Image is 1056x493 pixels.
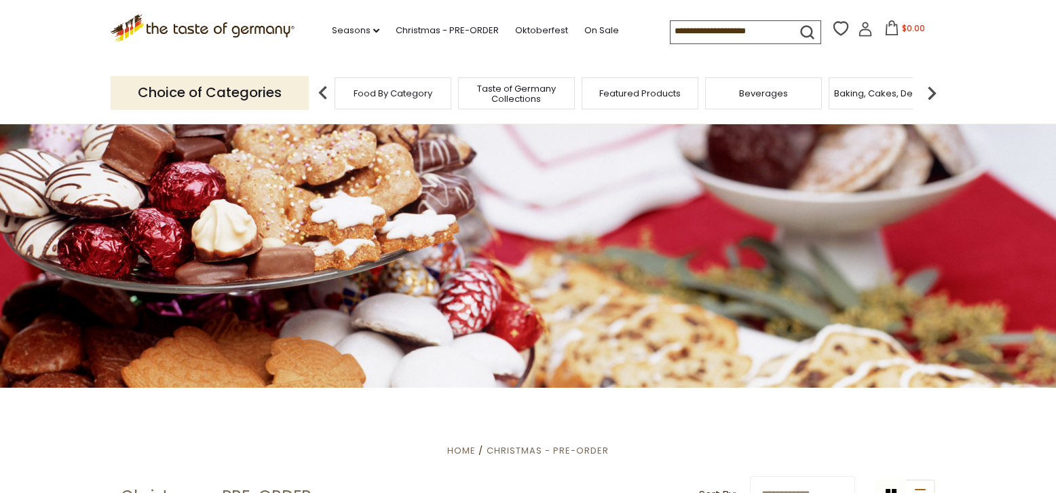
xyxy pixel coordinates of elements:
[354,88,432,98] a: Food By Category
[515,23,568,38] a: Oktoberfest
[599,88,681,98] a: Featured Products
[309,79,337,107] img: previous arrow
[487,444,609,457] a: Christmas - PRE-ORDER
[111,76,309,109] p: Choice of Categories
[332,23,379,38] a: Seasons
[739,88,788,98] a: Beverages
[918,79,945,107] img: next arrow
[875,20,933,41] button: $0.00
[396,23,499,38] a: Christmas - PRE-ORDER
[584,23,619,38] a: On Sale
[902,22,925,34] span: $0.00
[462,84,571,104] a: Taste of Germany Collections
[447,444,476,457] a: Home
[834,88,939,98] a: Baking, Cakes, Desserts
